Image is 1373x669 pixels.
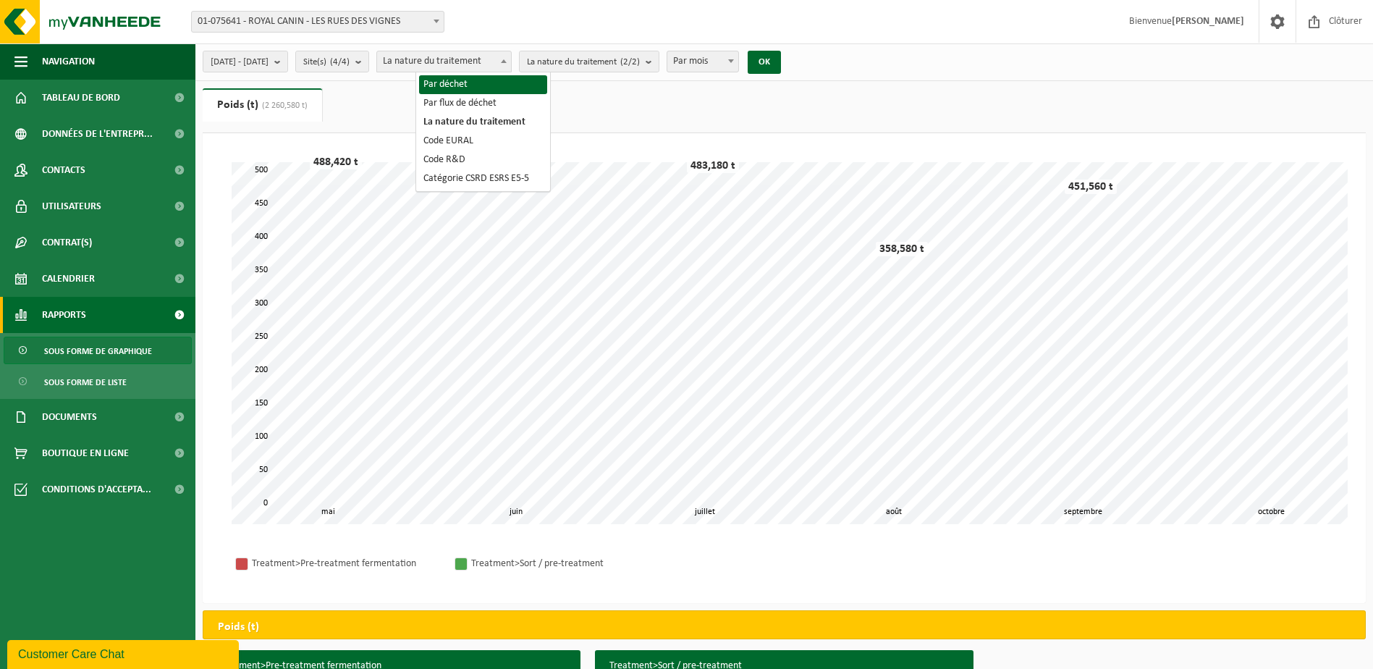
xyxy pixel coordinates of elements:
[44,337,152,365] span: Sous forme de graphique
[192,12,444,32] span: 01-075641 - ROYAL CANIN - LES RUES DES VIGNES
[42,435,129,471] span: Boutique en ligne
[42,43,95,80] span: Navigation
[527,51,640,73] span: La nature du traitement
[295,51,369,72] button: Site(s)(4/4)
[419,75,547,94] li: Par déchet
[471,555,659,573] div: Treatment>Sort / pre-treatment
[303,51,350,73] span: Site(s)
[667,51,738,72] span: Par mois
[419,113,547,132] li: La nature du traitement
[1065,180,1117,194] div: 451,560 t
[419,169,547,188] li: Catégorie CSRD ESRS E5-5
[1172,16,1244,27] strong: [PERSON_NAME]
[667,51,739,72] span: Par mois
[310,155,362,169] div: 488,420 t
[377,51,511,72] span: La nature du traitement
[330,57,350,67] count: (4/4)
[4,368,192,395] a: Sous forme de liste
[203,611,274,643] h2: Poids (t)
[42,399,97,435] span: Documents
[7,637,242,669] iframe: chat widget
[42,188,101,224] span: Utilisateurs
[42,471,151,508] span: Conditions d'accepta...
[376,51,512,72] span: La nature du traitement
[42,261,95,297] span: Calendrier
[211,51,269,73] span: [DATE] - [DATE]
[42,152,85,188] span: Contacts
[4,337,192,364] a: Sous forme de graphique
[252,555,440,573] div: Treatment>Pre-treatment fermentation
[419,94,547,113] li: Par flux de déchet
[620,57,640,67] count: (2/2)
[42,297,86,333] span: Rapports
[203,88,322,122] a: Poids (t)
[748,51,781,74] button: OK
[258,101,308,110] span: (2 260,580 t)
[419,132,547,151] li: Code EURAL
[519,51,659,72] button: La nature du traitement(2/2)
[687,159,739,173] div: 483,180 t
[876,242,928,256] div: 358,580 t
[419,151,547,169] li: Code R&D
[203,51,288,72] button: [DATE] - [DATE]
[191,11,444,33] span: 01-075641 - ROYAL CANIN - LES RUES DES VIGNES
[42,80,120,116] span: Tableau de bord
[42,224,92,261] span: Contrat(s)
[44,369,127,396] span: Sous forme de liste
[42,116,153,152] span: Données de l'entrepr...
